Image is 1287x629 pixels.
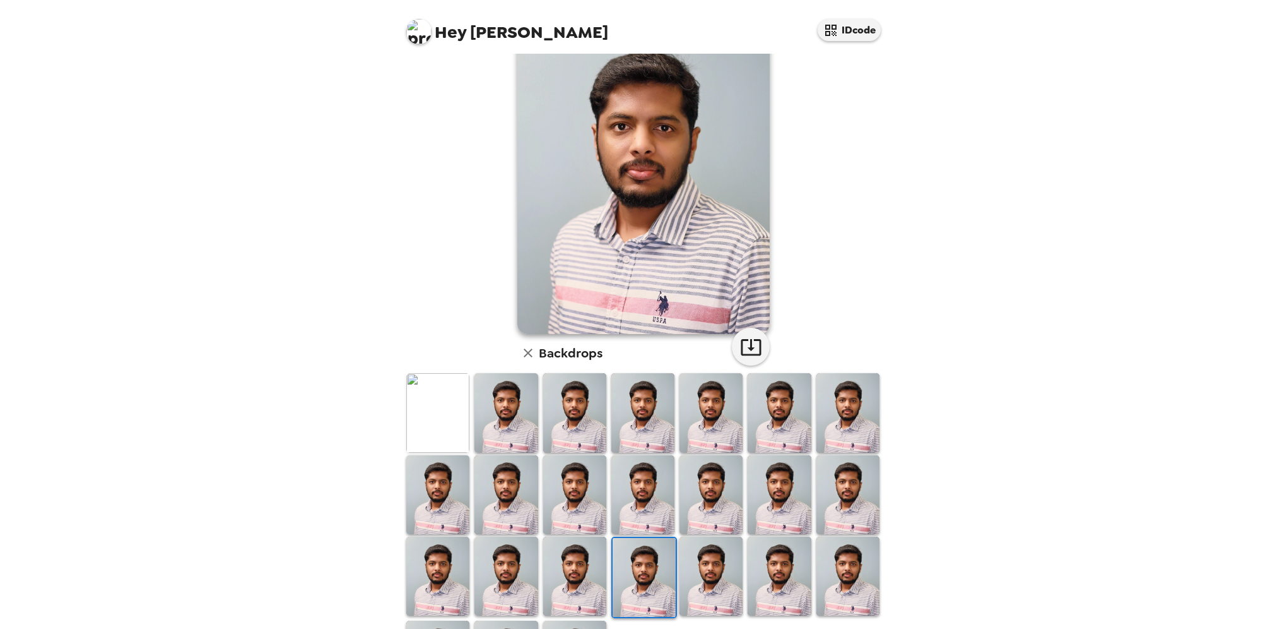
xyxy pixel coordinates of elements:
[517,18,770,334] img: user
[435,21,466,44] span: Hey
[406,373,469,452] img: Original
[539,343,602,363] h6: Backdrops
[818,19,881,41] button: IDcode
[406,19,432,44] img: profile pic
[406,13,608,41] span: [PERSON_NAME]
